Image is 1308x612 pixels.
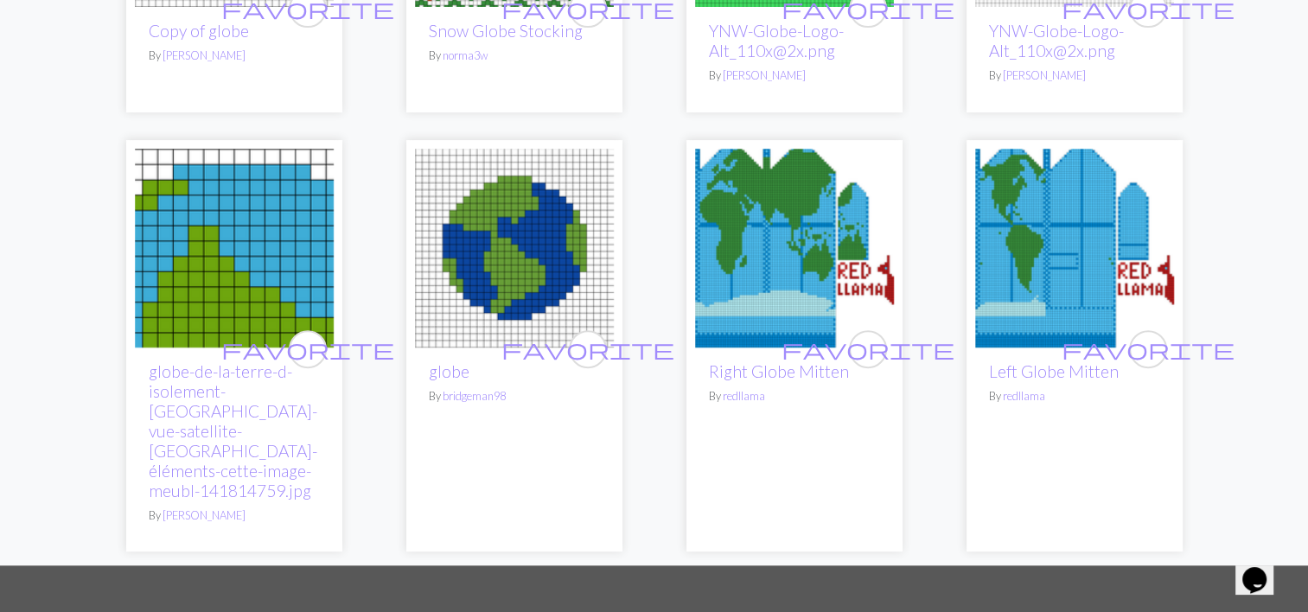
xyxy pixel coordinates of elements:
p: By [149,48,320,64]
span: favorite [501,335,674,362]
a: Left Globe Mitten [975,238,1174,254]
p: By [429,388,600,405]
a: [PERSON_NAME] [163,508,246,522]
p: By [989,67,1160,84]
i: favourite [782,332,954,367]
iframe: chat widget [1235,543,1291,595]
p: By [709,67,880,84]
img: Right Globe Mitten [695,149,894,347]
a: YNW-Globe-Logo-Alt_110x@2x.png [989,21,1124,61]
a: YNW-Globe-Logo-Alt_110x@2x.png [709,21,844,61]
a: Copy of globe [149,21,249,41]
a: globe-de-la-terre-d-isolement-sur-le-whitebackground-vue-satellite-concentrée-l-amérique-du-sud... [135,238,334,254]
p: By [989,388,1160,405]
p: By [429,48,600,64]
i: favourite [501,332,674,367]
a: globe [429,361,469,381]
a: Snow Globe Stocking [429,21,583,41]
a: globe [415,238,614,254]
a: redllama [723,389,765,403]
a: [PERSON_NAME] [163,48,246,62]
span: favorite [1062,335,1235,362]
a: norma3w [443,48,488,62]
img: globe-de-la-terre-d-isolement-sur-le-whitebackground-vue-satellite-concentrée-l-amérique-du-sud... [135,149,334,347]
a: Right Globe Mitten [709,361,849,381]
img: Left Globe Mitten [975,149,1174,347]
button: favourite [289,330,327,368]
i: favourite [1062,332,1235,367]
a: [PERSON_NAME] [723,68,806,82]
span: favorite [221,335,394,362]
a: [PERSON_NAME] [1003,68,1086,82]
button: favourite [1129,330,1167,368]
button: favourite [569,330,607,368]
a: bridgeman98 [443,389,506,403]
img: globe [415,149,614,347]
span: favorite [782,335,954,362]
a: globe-de-la-terre-d-isolement-[GEOGRAPHIC_DATA]-vue-satellite-[GEOGRAPHIC_DATA]-éléments-cette-... [149,361,317,500]
a: Left Globe Mitten [989,361,1119,381]
i: favourite [221,332,394,367]
a: redllama [1003,389,1045,403]
button: favourite [849,330,887,368]
p: By [149,507,320,524]
p: By [709,388,880,405]
a: Right Globe Mitten [695,238,894,254]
